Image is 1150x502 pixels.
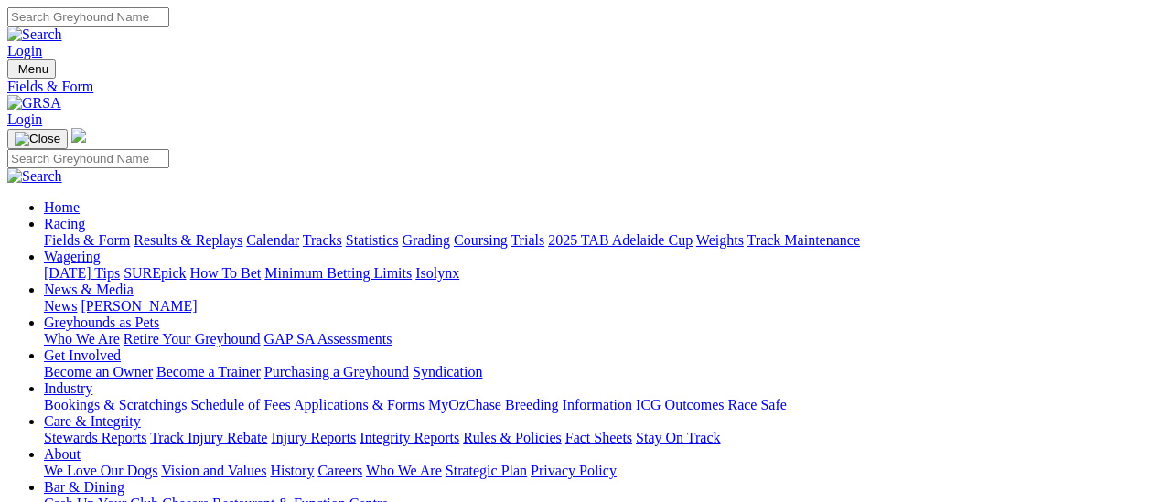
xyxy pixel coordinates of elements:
[44,298,77,314] a: News
[44,364,1143,380] div: Get Involved
[15,132,60,146] img: Close
[747,232,860,248] a: Track Maintenance
[134,232,242,248] a: Results & Replays
[366,463,442,478] a: Who We Are
[271,430,356,445] a: Injury Reports
[161,463,266,478] a: Vision and Values
[428,397,501,412] a: MyOzChase
[7,112,42,127] a: Login
[44,265,1143,282] div: Wagering
[44,479,124,495] a: Bar & Dining
[81,298,197,314] a: [PERSON_NAME]
[150,430,267,445] a: Track Injury Rebate
[7,59,56,79] button: Toggle navigation
[156,364,261,379] a: Become a Trainer
[44,298,1143,315] div: News & Media
[7,7,169,27] input: Search
[44,331,1143,347] div: Greyhounds as Pets
[44,216,85,231] a: Racing
[44,397,1143,413] div: Industry
[7,129,68,149] button: Toggle navigation
[303,232,342,248] a: Tracks
[565,430,632,445] a: Fact Sheets
[44,430,1143,446] div: Care & Integrity
[44,364,153,379] a: Become an Owner
[415,265,459,281] a: Isolynx
[7,149,169,168] input: Search
[124,331,261,347] a: Retire Your Greyhound
[246,232,299,248] a: Calendar
[446,463,527,478] a: Strategic Plan
[548,232,693,248] a: 2025 TAB Adelaide Cup
[44,380,92,396] a: Industry
[44,249,101,264] a: Wagering
[696,232,744,248] a: Weights
[44,232,130,248] a: Fields & Form
[264,331,392,347] a: GAP SA Assessments
[531,463,617,478] a: Privacy Policy
[190,397,290,412] a: Schedule of Fees
[505,397,632,412] a: Breeding Information
[18,62,48,76] span: Menu
[44,397,187,412] a: Bookings & Scratchings
[511,232,544,248] a: Trials
[44,331,120,347] a: Who We Are
[636,397,724,412] a: ICG Outcomes
[44,315,159,330] a: Greyhounds as Pets
[636,430,720,445] a: Stay On Track
[71,128,86,143] img: logo-grsa-white.png
[44,265,120,281] a: [DATE] Tips
[454,232,508,248] a: Coursing
[124,265,186,281] a: SUREpick
[7,95,61,112] img: GRSA
[44,463,157,478] a: We Love Our Dogs
[270,463,314,478] a: History
[7,79,1143,95] a: Fields & Form
[190,265,262,281] a: How To Bet
[44,413,141,429] a: Care & Integrity
[7,43,42,59] a: Login
[294,397,425,412] a: Applications & Forms
[7,27,62,43] img: Search
[727,397,786,412] a: Race Safe
[44,446,81,462] a: About
[44,232,1143,249] div: Racing
[44,347,121,363] a: Get Involved
[264,364,409,379] a: Purchasing a Greyhound
[44,463,1143,479] div: About
[403,232,450,248] a: Grading
[463,430,562,445] a: Rules & Policies
[44,199,80,215] a: Home
[346,232,399,248] a: Statistics
[317,463,362,478] a: Careers
[360,430,459,445] a: Integrity Reports
[413,364,482,379] a: Syndication
[264,265,412,281] a: Minimum Betting Limits
[44,282,134,297] a: News & Media
[44,430,146,445] a: Stewards Reports
[7,168,62,185] img: Search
